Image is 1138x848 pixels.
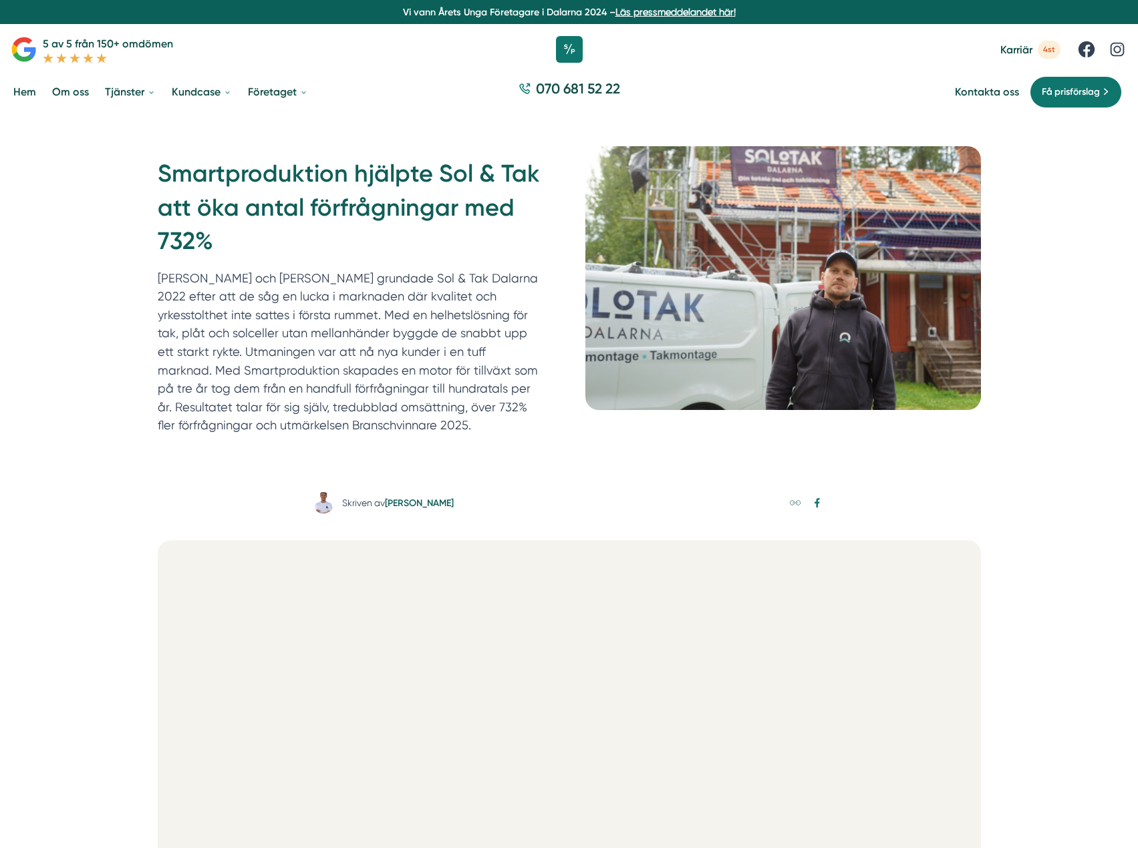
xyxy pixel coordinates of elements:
[585,146,981,410] img: Bild till Smartproduktion hjälpte Sol & Tak att öka antal förfrågningar med 732%
[158,269,543,435] p: [PERSON_NAME] och [PERSON_NAME] grundade Sol & Tak Dalarna 2022 efter att de såg en lucka i markn...
[1038,41,1060,59] span: 4st
[809,495,826,511] a: Dela på Facebook
[102,75,158,109] a: Tjänster
[313,492,334,513] img: Fredrik Weberbauer
[615,7,736,17] a: Läs pressmeddelandet här!
[1030,76,1122,108] a: Få prisförslag
[43,35,173,52] p: 5 av 5 från 150+ omdömen
[245,75,311,109] a: Företaget
[812,497,823,508] svg: Facebook
[158,157,553,268] h1: Smartproduktion hjälpte Sol & Tak att öka antal förfrågningar med 732%
[787,495,804,511] a: Kopiera länk
[536,79,620,98] span: 070 681 52 22
[513,79,625,105] a: 070 681 52 22
[49,75,92,109] a: Om oss
[342,496,454,510] div: Skriven av
[1000,43,1032,56] span: Karriär
[955,85,1019,98] a: Kontakta oss
[1042,85,1100,99] span: Få prisförslag
[11,75,39,109] a: Hem
[5,5,1133,19] p: Vi vann Årets Unga Företagare i Dalarna 2024 –
[169,75,235,109] a: Kundcase
[385,497,454,509] a: [PERSON_NAME]
[1000,41,1060,59] a: Karriär 4st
